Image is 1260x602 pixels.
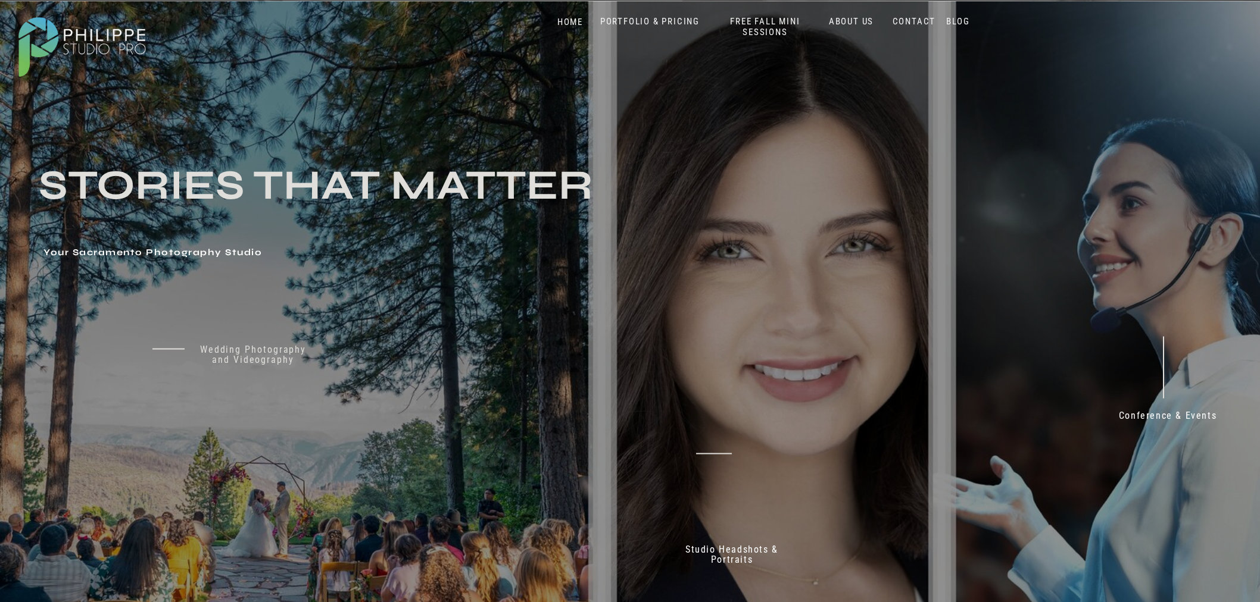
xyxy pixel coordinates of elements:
[750,466,910,498] p: 70+ 5 Star reviews on Google & Yelp
[595,16,704,27] a: PORTFOLIO & PRICING
[826,16,877,27] a: ABOUT US
[943,16,973,27] a: BLOG
[43,247,548,259] h1: Your Sacramento Photography Studio
[191,344,315,376] a: Wedding Photography and Videography
[671,544,793,569] a: Studio Headshots & Portraits
[890,16,938,27] a: CONTACT
[545,17,595,28] a: HOME
[39,167,696,239] h3: Stories that Matter
[647,308,991,423] h2: Don't just take our word for it
[1111,410,1225,426] a: Conference & Events
[716,16,815,38] a: FREE FALL MINI SESSIONS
